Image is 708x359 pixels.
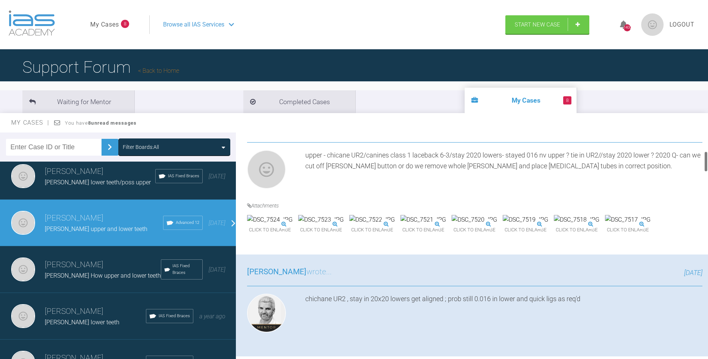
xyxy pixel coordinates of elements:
h3: [PERSON_NAME] [45,305,146,318]
div: Filter Boards: All [123,143,159,151]
span: Click to enlarge [349,224,395,236]
span: Click to enlarge [554,224,599,236]
img: Ross Hobson [247,294,286,333]
h1: Support Forum [22,54,179,80]
span: [PERSON_NAME] lower teeth [45,319,119,326]
img: Neil Fearns [11,304,35,328]
h4: Attachments [247,202,702,210]
span: Start New Case [515,21,560,28]
img: DSC_7519.JPG [503,215,548,225]
a: Logout [670,20,695,29]
img: DSC_7523.JPG [298,215,344,225]
img: DSC_7522.JPG [349,215,395,225]
span: 8 [563,96,571,104]
span: [DATE] [684,269,702,277]
a: Back to Home [138,67,179,74]
h3: [PERSON_NAME] [45,165,155,178]
span: IAS Fixed Braces [172,263,199,276]
li: Completed Cases [243,90,355,113]
span: [DATE] [209,266,225,273]
span: [PERSON_NAME] [247,267,306,276]
img: Neil Fearns [247,150,286,189]
h3: [PERSON_NAME] [45,212,163,225]
img: DSC_7521.JPG [400,215,446,225]
h3: wrote... [247,266,332,278]
div: chichane UR2 , stay in 20x20 lowers get aligned ; prob still 0.016 in lower and quick ligs as req'd [305,294,702,335]
span: [PERSON_NAME] lower teeth/poss upper [45,179,151,186]
strong: 8 unread messages [88,120,137,126]
img: Neil Fearns [11,211,35,235]
li: My Cases [465,88,577,113]
span: You have [65,120,137,126]
span: Click to enlarge [503,224,548,236]
img: DSC_7524.JPG [247,215,293,225]
img: Neil Fearns [11,257,35,281]
span: [DATE] [209,173,225,180]
span: Browse all IAS Services [163,20,224,29]
img: DSC_7517.JPG [605,215,651,225]
span: a year ago [199,313,225,320]
span: IAS Fixed Braces [159,313,190,319]
span: [PERSON_NAME] How upper and lower teeth [45,272,161,279]
span: IAS Fixed Braces [168,173,199,179]
span: [DATE] [209,219,225,227]
span: My Cases [11,119,50,126]
span: Click to enlarge [298,224,344,236]
span: Click to enlarge [247,224,293,236]
div: 1400 [624,24,631,31]
img: logo-light.3e3ef733.png [9,10,55,36]
span: Click to enlarge [400,224,446,236]
img: DSC_7518.JPG [554,215,599,225]
img: Neil Fearns [11,164,35,188]
img: DSC_7520.JPG [452,215,497,225]
span: Click to enlarge [605,224,651,236]
div: upper - chicane UR2/canines class 1 laceback 6-3/stay 2020 lowers- stayed 016 nv upper ? tie in U... [305,150,702,192]
span: [PERSON_NAME] upper and lower teeth [45,225,147,232]
input: Enter Case ID or Title [6,139,102,156]
span: Click to enlarge [452,224,497,236]
h3: [PERSON_NAME] [45,259,161,271]
a: My Cases [90,20,119,29]
img: chevronRight.28bd32b0.svg [104,141,116,153]
span: Advanced 12 [176,219,199,226]
li: Waiting for Mentor [22,90,134,113]
span: [DATE] [684,125,702,133]
a: Start New Case [505,15,589,34]
span: 8 [121,20,129,28]
img: profile.png [641,13,664,36]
